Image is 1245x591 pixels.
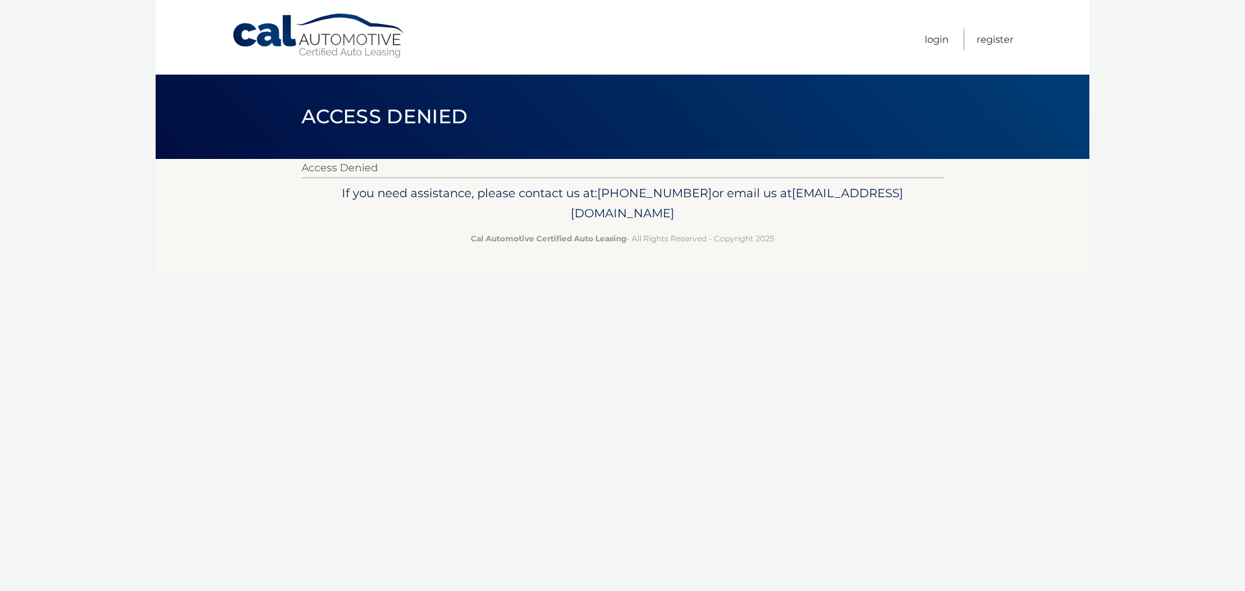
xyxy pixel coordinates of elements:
p: - All Rights Reserved - Copyright 2025 [310,232,935,245]
a: Cal Automotive [231,13,407,59]
p: If you need assistance, please contact us at: or email us at [310,183,935,224]
span: [PHONE_NUMBER] [597,186,712,200]
strong: Cal Automotive Certified Auto Leasing [471,234,626,243]
p: Access Denied [302,159,943,177]
span: Access Denied [302,104,468,128]
a: Login [925,29,949,50]
a: Register [977,29,1014,50]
